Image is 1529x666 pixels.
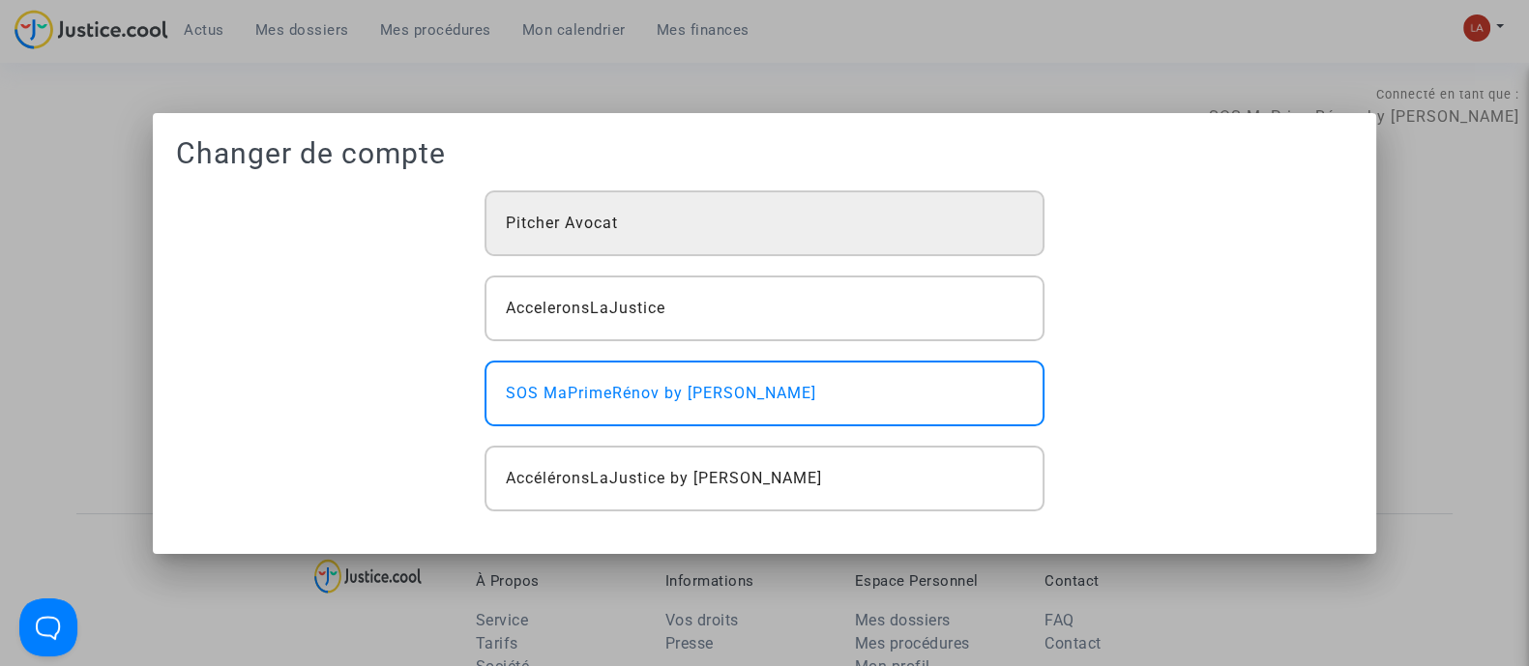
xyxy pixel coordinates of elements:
[506,212,618,235] span: Pitcher Avocat
[19,598,77,656] iframe: Help Scout Beacon - Open
[506,382,816,405] span: SOS MaPrimeRénov by [PERSON_NAME]
[506,467,822,490] span: AccéléronsLaJustice by [PERSON_NAME]
[176,136,1353,171] h1: Changer de compte
[506,297,665,320] span: AcceleronsLaJustice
